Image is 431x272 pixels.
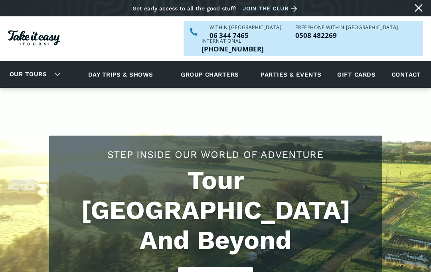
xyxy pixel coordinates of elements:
[171,63,249,85] a: Group charters
[333,63,380,85] a: Gift cards
[295,32,398,39] p: 0508 482269
[210,32,281,39] a: Call us within NZ on 063447465
[57,166,374,255] h1: Tour [GEOGRAPHIC_DATA] And Beyond
[8,26,60,51] a: Homepage
[202,39,264,43] div: International
[78,63,163,85] a: Day trips & shows
[295,32,398,39] a: Call us freephone within NZ on 0508482269
[210,32,281,39] p: 06 344 7465
[202,45,264,52] a: Call us outside of NZ on +6463447465
[210,25,281,30] div: WITHIN [GEOGRAPHIC_DATA]
[243,4,300,14] a: Join the club
[295,25,398,30] div: Freephone WITHIN [GEOGRAPHIC_DATA]
[202,45,264,52] p: [PHONE_NUMBER]
[388,63,425,85] a: Contact
[257,63,325,85] a: Parties & events
[8,30,60,45] img: Take it easy Tours logo
[132,5,237,12] div: Get early access to all the good stuff!
[412,2,425,14] a: Close message
[57,148,374,162] h2: Step Inside Our World Of Adventure
[4,65,53,84] a: Our tours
